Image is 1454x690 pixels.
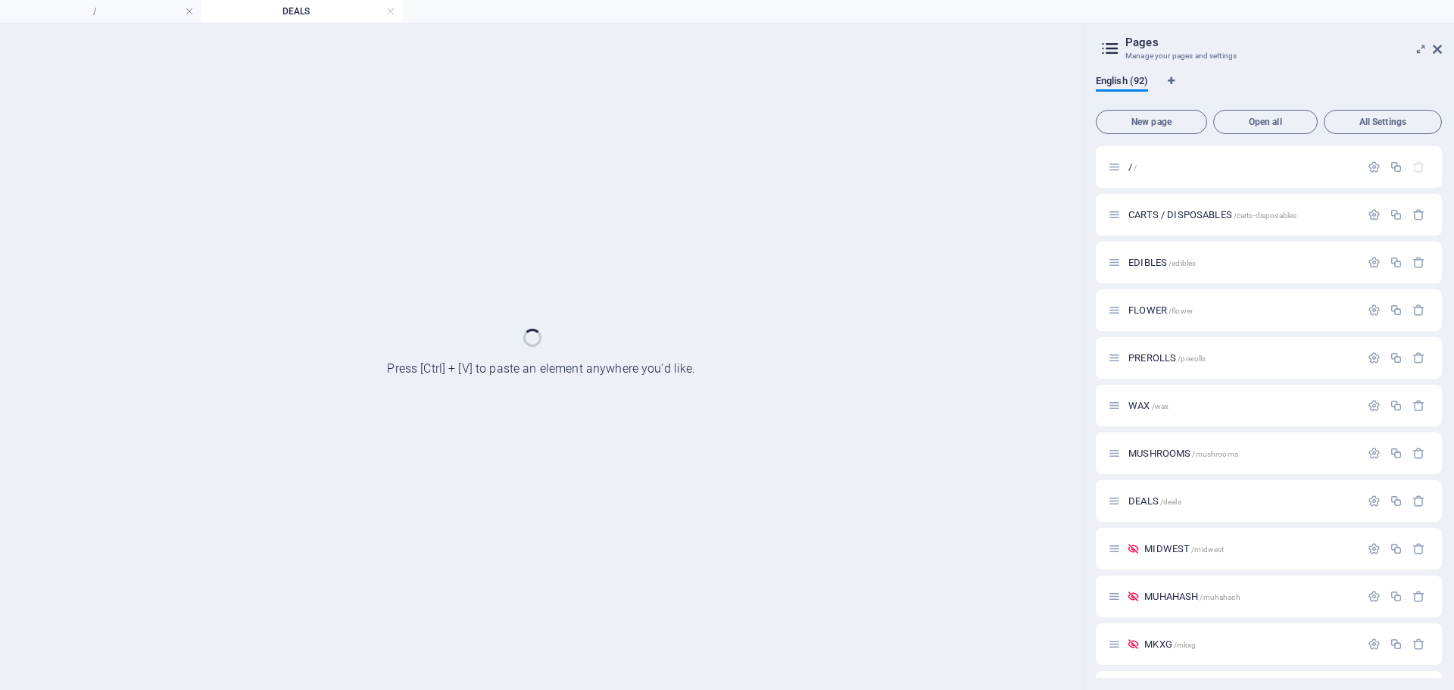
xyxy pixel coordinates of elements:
div: Settings [1368,495,1381,507]
h2: Pages [1125,36,1442,49]
div: Remove [1412,399,1425,412]
div: WAX/wax [1124,401,1360,411]
div: FLOWER/flower [1124,305,1360,315]
span: /midwest [1191,545,1224,554]
span: New page [1103,117,1200,126]
span: Click to open page [1144,543,1224,554]
span: / [1134,164,1137,172]
span: Click to open page [1144,638,1196,650]
span: /mkxg [1174,641,1197,649]
div: Remove [1412,351,1425,364]
div: Settings [1368,399,1381,412]
span: Click to open page [1128,400,1169,411]
div: Settings [1368,542,1381,555]
div: Settings [1368,256,1381,269]
div: Remove [1412,447,1425,460]
div: Remove [1412,208,1425,221]
div: Duplicate [1390,161,1403,173]
span: Open all [1220,117,1311,126]
div: Settings [1368,161,1381,173]
span: Click to open page [1128,161,1137,173]
span: /mushrooms [1192,450,1237,458]
div: MUHAHASH/muhahash [1140,592,1360,601]
div: Duplicate [1390,256,1403,269]
span: Click to open page [1128,304,1193,316]
div: DEALS/deals [1124,496,1360,506]
div: Duplicate [1390,304,1403,317]
div: Settings [1368,638,1381,651]
div: Duplicate [1390,495,1403,507]
div: Duplicate [1390,399,1403,412]
div: Settings [1368,447,1381,460]
div: Duplicate [1390,638,1403,651]
span: /muhahash [1200,593,1240,601]
span: /wax [1152,402,1169,411]
div: The startpage cannot be deleted [1412,161,1425,173]
span: /edibles [1169,259,1196,267]
span: Click to open page [1144,591,1240,602]
div: Settings [1368,304,1381,317]
div: Remove [1412,542,1425,555]
span: /prerolls [1178,354,1206,363]
div: Remove [1412,590,1425,603]
div: Settings [1368,208,1381,221]
div: MKXG/mkxg [1140,639,1360,649]
span: /flower [1169,307,1193,315]
div: Duplicate [1390,447,1403,460]
div: Duplicate [1390,208,1403,221]
span: Click to open page [1128,209,1296,220]
div: Remove [1412,256,1425,269]
div: Remove [1412,495,1425,507]
div: MIDWEST/midwest [1140,544,1360,554]
div: EDIBLES/edibles [1124,258,1360,267]
span: All Settings [1331,117,1435,126]
div: Settings [1368,351,1381,364]
span: Click to open page [1128,352,1206,364]
div: CARTS / DISPOSABLES/carts-disposables [1124,210,1360,220]
div: Duplicate [1390,542,1403,555]
button: Open all [1213,110,1318,134]
div: // [1124,162,1360,172]
span: /deals [1160,498,1181,506]
div: Remove [1412,304,1425,317]
h3: Manage your pages and settings [1125,49,1412,63]
div: Remove [1412,638,1425,651]
div: MUSHROOMS/mushrooms [1124,448,1360,458]
div: Language Tabs [1096,75,1442,104]
div: Duplicate [1390,590,1403,603]
div: PREROLLS/prerolls [1124,353,1360,363]
span: Click to open page [1128,257,1196,268]
span: English (92) [1096,72,1148,93]
button: All Settings [1324,110,1442,134]
span: /carts-disposables [1234,211,1297,220]
div: Settings [1368,590,1381,603]
span: Click to open page [1128,495,1181,507]
button: New page [1096,110,1207,134]
h4: DEALS [201,3,403,20]
div: Duplicate [1390,351,1403,364]
span: Click to open page [1128,448,1238,459]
